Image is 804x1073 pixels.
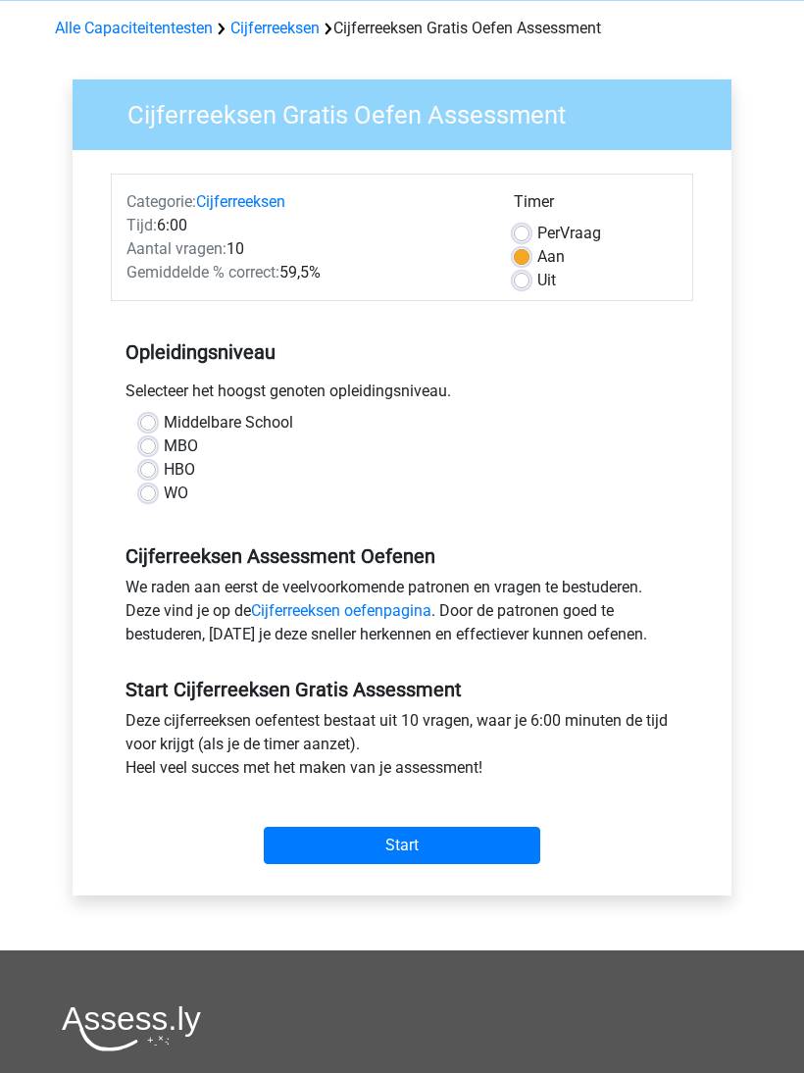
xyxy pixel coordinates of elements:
[164,482,188,505] label: WO
[112,214,499,237] div: 6:00
[230,19,320,37] a: Cijferreeksen
[111,576,693,654] div: We raden aan eerst de veelvoorkomende patronen en vragen te bestuderen. Deze vind je op de . Door...
[111,380,693,411] div: Selecteer het hoogst genoten opleidingsniveau.
[104,92,717,130] h3: Cijferreeksen Gratis Oefen Assessment
[55,19,213,37] a: Alle Capaciteitentesten
[537,224,560,242] span: Per
[112,261,499,284] div: 59,5%
[62,1005,201,1051] img: Assessly logo
[126,544,678,568] h5: Cijferreeksen Assessment Oefenen
[126,216,157,234] span: Tijd:
[196,192,285,211] a: Cijferreeksen
[164,434,198,458] label: MBO
[251,601,431,620] a: Cijferreeksen oefenpagina
[537,222,601,245] label: Vraag
[537,269,556,292] label: Uit
[47,17,757,40] div: Cijferreeksen Gratis Oefen Assessment
[126,332,678,372] h5: Opleidingsniveau
[537,245,565,269] label: Aan
[112,237,499,261] div: 10
[514,190,678,222] div: Timer
[264,827,540,864] input: Start
[111,709,693,788] div: Deze cijferreeksen oefentest bestaat uit 10 vragen, waar je 6:00 minuten de tijd voor krijgt (als...
[164,411,293,434] label: Middelbare School
[126,192,196,211] span: Categorie:
[126,263,279,281] span: Gemiddelde % correct:
[126,678,678,701] h5: Start Cijferreeksen Gratis Assessment
[164,458,195,482] label: HBO
[126,239,226,258] span: Aantal vragen:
